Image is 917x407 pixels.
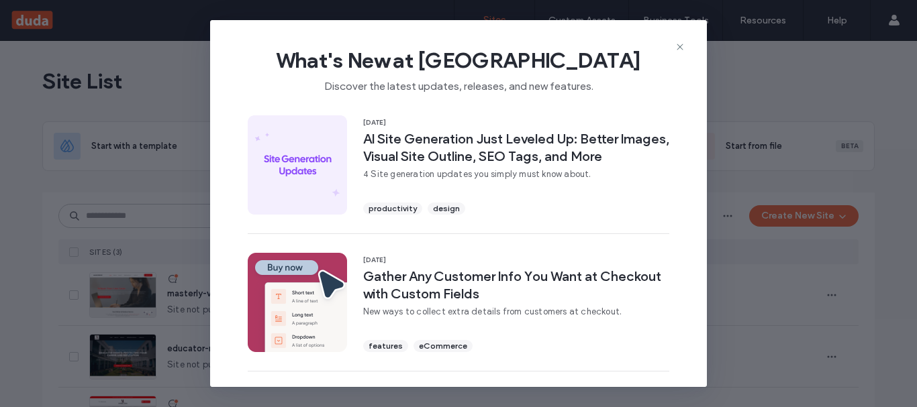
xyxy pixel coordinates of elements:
span: features [369,340,403,352]
span: New ways to collect extra details from customers at checkout. [363,305,669,318]
span: 4 Site generation updates you simply must know about. [363,168,669,181]
span: What's New at [GEOGRAPHIC_DATA] [232,47,685,74]
span: design [433,202,460,215]
span: productivity [369,202,417,215]
span: [DATE] [363,255,669,265]
span: Discover the latest updates, releases, and new features. [232,74,685,94]
span: eCommerce [419,340,467,352]
span: [DATE] [363,118,669,127]
span: Gather Any Customer Info You Want at Checkout with Custom Fields [363,268,669,302]
span: AI Site Generation Just Leveled Up: Better Images, Visual Site Outline, SEO Tags, and More [363,130,669,165]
